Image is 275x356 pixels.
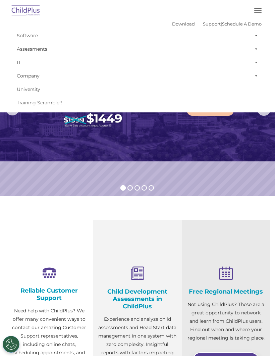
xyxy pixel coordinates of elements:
a: Training Scramble!! [13,96,262,109]
a: Download [172,21,195,27]
a: Schedule A Demo [222,21,262,27]
a: IT [13,56,262,69]
h4: Free Regional Meetings [187,288,265,295]
a: Support [203,21,221,27]
h4: Reliable Customer Support [10,287,88,302]
font: | [172,21,262,27]
p: Not using ChildPlus? These are a great opportunity to network and learn from ChildPlus users. Fin... [187,300,265,342]
button: Cookies Settings [3,336,19,353]
img: ChildPlus by Procare Solutions [10,3,42,19]
h4: Child Development Assessments in ChildPlus [98,288,176,310]
a: Software [13,29,262,42]
a: University [13,83,262,96]
a: Assessments [13,42,262,56]
a: Company [13,69,262,83]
